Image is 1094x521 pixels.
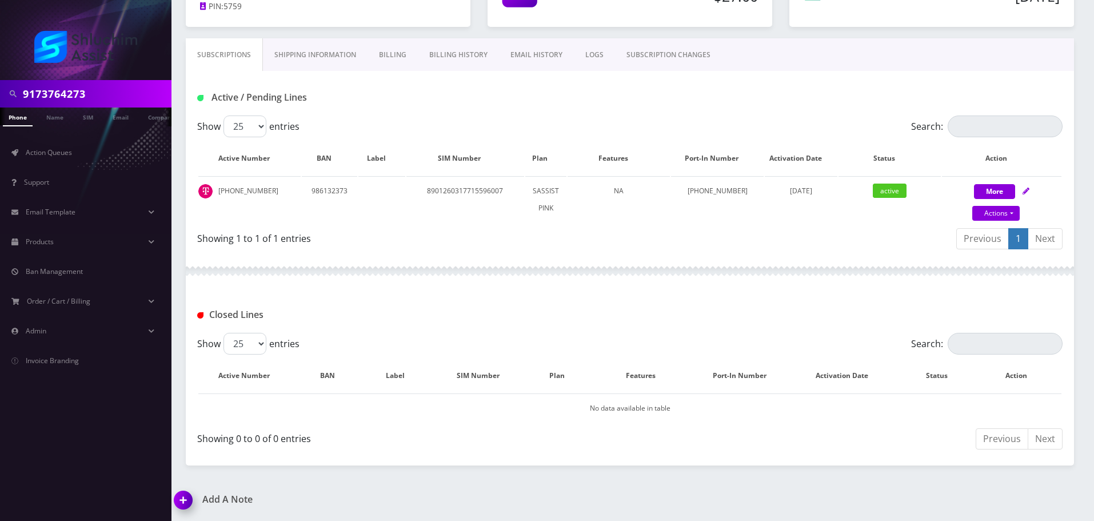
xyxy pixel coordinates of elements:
[77,108,99,125] a: SIM
[765,142,837,175] th: Activation Date: activate to sort column ascending
[26,356,79,365] span: Invoice Branding
[568,142,670,175] th: Features: activate to sort column ascending
[1008,228,1028,249] a: 1
[198,184,213,198] img: t_img.png
[26,207,75,217] span: Email Template
[793,359,902,392] th: Activation Date: activate to sort column ascending
[197,116,300,137] label: Show entries
[790,186,812,196] span: [DATE]
[942,142,1061,175] th: Action: activate to sort column ascending
[956,228,1009,249] a: Previous
[302,142,357,175] th: BAN: activate to sort column ascending
[368,38,418,71] a: Billing
[197,92,474,103] h1: Active / Pending Lines
[615,38,722,71] a: SUBSCRIPTION CHANGES
[671,176,764,222] td: [PHONE_NUMBER]
[142,108,181,125] a: Company
[1028,428,1063,450] a: Next
[839,142,941,175] th: Status: activate to sort column ascending
[911,116,1063,137] label: Search:
[3,108,33,126] a: Phone
[568,176,670,222] td: NA
[186,38,263,71] a: Subscriptions
[302,359,364,392] th: BAN: activate to sort column ascending
[197,309,474,320] h1: Closed Lines
[406,176,524,222] td: 8901260317715596007
[972,206,1020,221] a: Actions
[418,38,499,71] a: Billing History
[41,108,69,125] a: Name
[198,142,301,175] th: Active Number: activate to sort column ascending
[197,312,203,319] img: Closed Lines
[198,359,301,392] th: Active Number: activate to sort column descending
[1028,228,1063,249] a: Next
[532,359,594,392] th: Plan: activate to sort column ascending
[525,176,567,222] td: SASSIST PINK
[27,296,90,306] span: Order / Cart / Billing
[302,176,357,222] td: 986132373
[174,494,621,505] a: Add A Note
[197,333,300,355] label: Show entries
[223,1,242,11] span: 5759
[197,95,203,101] img: Active / Pending Lines
[983,359,1061,392] th: Action : activate to sort column ascending
[34,31,137,63] img: Shluchim Assist
[223,333,266,355] select: Showentries
[903,359,981,392] th: Status: activate to sort column ascending
[671,142,764,175] th: Port-In Number: activate to sort column ascending
[574,38,615,71] a: LOGS
[197,227,621,245] div: Showing 1 to 1 of 1 entries
[911,333,1063,355] label: Search:
[976,428,1028,450] a: Previous
[948,116,1063,137] input: Search:
[24,177,49,187] span: Support
[595,359,697,392] th: Features: activate to sort column ascending
[107,108,134,125] a: Email
[223,116,266,137] select: Showentries
[974,184,1015,199] button: More
[406,142,524,175] th: SIM Number: activate to sort column ascending
[365,359,436,392] th: Label: activate to sort column ascending
[698,359,792,392] th: Port-In Number: activate to sort column ascending
[26,326,46,336] span: Admin
[525,142,567,175] th: Plan: activate to sort column ascending
[200,1,223,13] a: PIN:
[437,359,530,392] th: SIM Number: activate to sort column ascending
[23,83,169,105] input: Search in Company
[873,184,907,198] span: active
[358,142,405,175] th: Label: activate to sort column ascending
[197,427,621,446] div: Showing 0 to 0 of 0 entries
[26,148,72,157] span: Action Queues
[499,38,574,71] a: EMAIL HISTORY
[198,176,301,222] td: [PHONE_NUMBER]
[26,237,54,246] span: Products
[198,393,1061,423] td: No data available in table
[263,38,368,71] a: Shipping Information
[948,333,1063,355] input: Search:
[26,267,83,276] span: Ban Management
